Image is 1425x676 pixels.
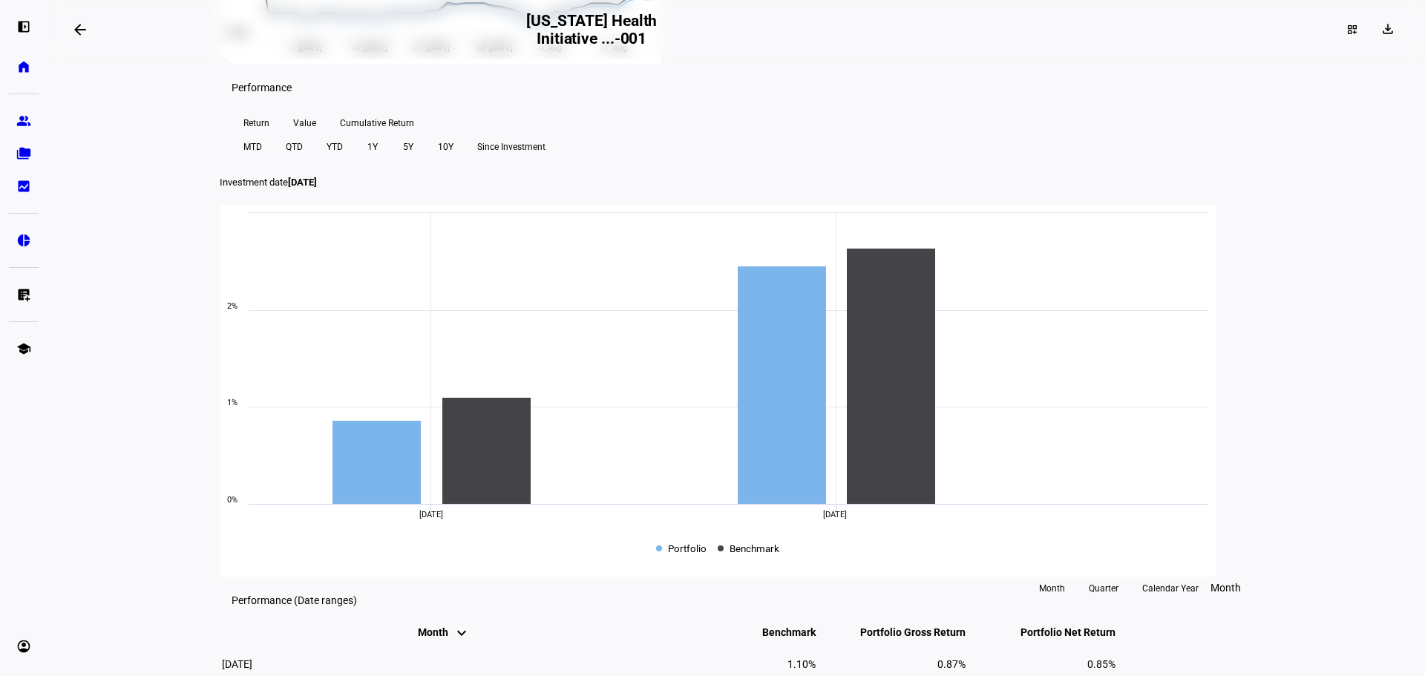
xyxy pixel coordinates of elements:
[286,135,303,159] span: QTD
[16,341,31,356] eth-mat-symbol: school
[281,111,328,135] button: Value
[438,135,453,159] span: 10Y
[340,111,414,135] span: Cumulative Return
[1380,22,1395,36] mat-icon: download
[730,541,779,554] span: Benchmark
[668,541,707,554] span: Portfolio
[227,495,237,505] text: 0%
[243,111,269,135] span: Return
[9,139,39,168] a: folder_copy
[16,19,31,34] eth-mat-symbol: left_panel_open
[1027,577,1077,600] button: Month
[9,106,39,136] a: group
[9,52,39,82] a: home
[315,135,355,159] button: YTD
[355,135,390,159] button: 1Y
[1346,24,1358,36] mat-icon: dashboard_customize
[220,177,1253,188] p: Investment date
[274,135,315,159] button: QTD
[418,626,471,638] span: Month
[390,135,426,159] button: 5Y
[16,639,31,654] eth-mat-symbol: account_circle
[9,226,39,255] a: pie_chart
[293,111,316,135] span: Value
[426,135,465,159] button: 10Y
[9,171,39,201] a: bid_landscape
[1211,582,1241,594] span: Month
[367,135,378,159] span: 1Y
[232,135,274,159] button: MTD
[232,111,281,135] button: Return
[403,135,413,159] span: 5Y
[1039,577,1065,600] span: Month
[227,398,237,407] text: 1%
[838,626,966,638] span: Portfolio Gross Return
[232,594,357,606] eth-data-table-title: Performance (Date ranges)
[328,111,426,135] button: Cumulative Return
[327,135,343,159] span: YTD
[227,301,237,311] text: 2%
[16,287,31,302] eth-mat-symbol: list_alt_add
[419,510,443,519] span: [DATE]
[16,114,31,128] eth-mat-symbol: group
[740,626,816,638] span: Benchmark
[232,82,292,93] h3: Performance
[477,135,546,159] span: Since Investment
[71,21,89,39] mat-icon: arrow_backwards
[16,146,31,161] eth-mat-symbol: folder_copy
[465,135,557,159] button: Since Investment
[243,135,262,159] span: MTD
[513,12,671,47] h2: [US_STATE] Health Initiative ...-001
[453,624,471,642] mat-icon: keyboard_arrow_down
[16,233,31,248] eth-mat-symbol: pie_chart
[998,626,1116,638] span: Portfolio Net Return
[288,177,317,188] span: [DATE]
[823,510,847,519] span: [DATE]
[16,59,31,74] eth-mat-symbol: home
[16,179,31,194] eth-mat-symbol: bid_landscape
